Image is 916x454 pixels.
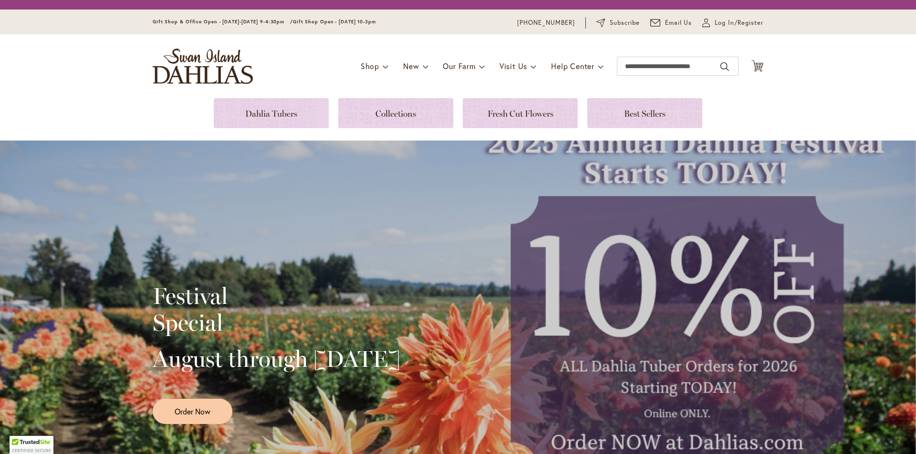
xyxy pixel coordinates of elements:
a: Log In/Register [702,18,763,28]
h2: Festival Special [153,282,400,336]
span: Log In/Register [715,18,763,28]
span: Email Us [665,18,692,28]
h2: August through [DATE] [153,345,400,372]
span: Help Center [551,61,594,71]
div: TrustedSite Certified [10,436,53,454]
span: Shop [361,61,379,71]
a: [PHONE_NUMBER] [517,18,575,28]
a: store logo [153,49,253,84]
span: Order Now [175,406,210,417]
a: Subscribe [596,18,640,28]
button: Search [720,59,729,74]
a: Order Now [153,399,232,424]
span: Our Farm [443,61,475,71]
span: Gift Shop Open - [DATE] 10-3pm [293,19,376,25]
span: Visit Us [500,61,527,71]
span: Gift Shop & Office Open - [DATE]-[DATE] 9-4:30pm / [153,19,293,25]
span: Subscribe [610,18,640,28]
a: Email Us [650,18,692,28]
span: New [403,61,419,71]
